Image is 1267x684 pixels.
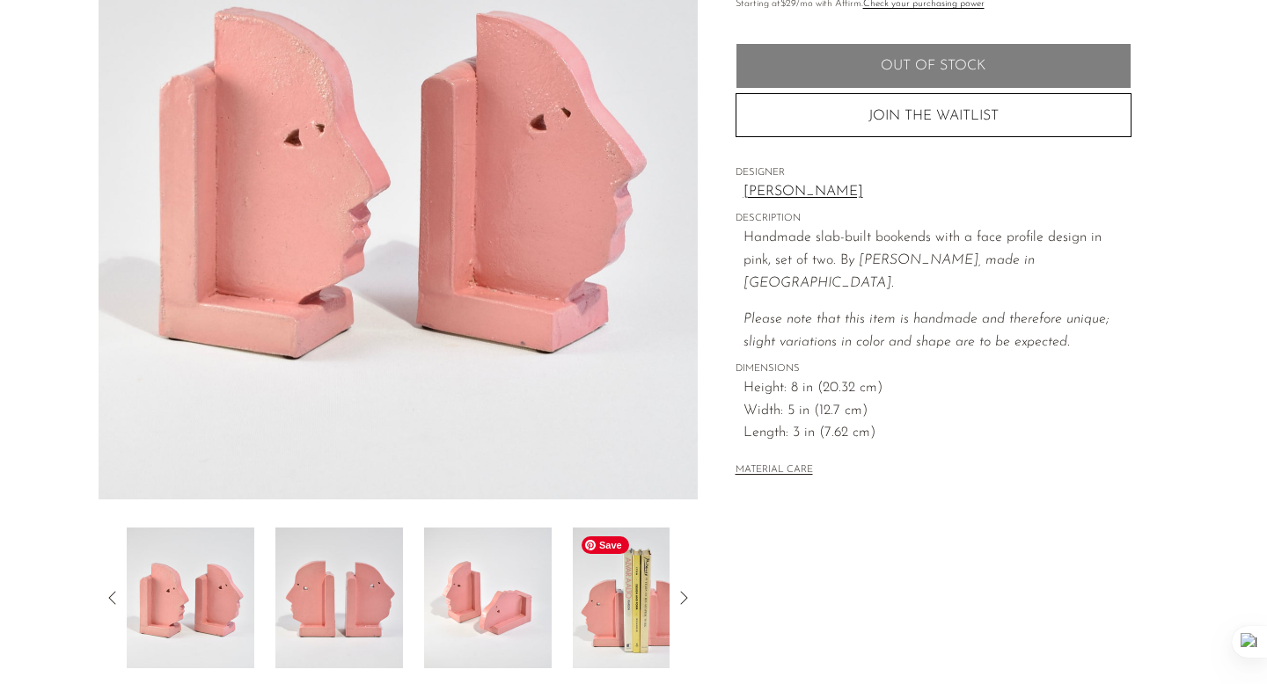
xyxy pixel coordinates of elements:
[736,464,813,477] button: MATERIAL CARE
[736,43,1132,89] button: Add to cart
[736,361,1132,377] span: DIMENSIONS
[275,528,403,668] img: Profile Bookends in Pink
[743,181,1132,204] a: [PERSON_NAME]
[743,377,1132,400] span: Height: 8 in (20.32 cm)
[743,400,1132,423] span: Width: 5 in (12.7 cm)
[743,227,1132,295] p: Handmade slab-built bookends with a face profile design in pink, set of two. B
[736,165,1132,181] span: DESIGNER
[424,528,552,668] img: Profile Bookends in Pink
[736,93,1132,137] button: JOIN THE WAITLIST
[743,253,1035,290] em: y [PERSON_NAME], made in [GEOGRAPHIC_DATA].
[736,211,1132,227] span: DESCRIPTION
[743,312,1109,349] em: Please note that this item is handmade and therefore unique; slight variations in color and shape...
[573,528,700,668] img: Profile Bookends in Pink
[743,422,1132,445] span: Length: 3 in (7.62 cm)
[127,528,254,668] img: Profile Bookends in Pink
[881,58,985,75] span: Out of stock
[582,536,629,554] span: Save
